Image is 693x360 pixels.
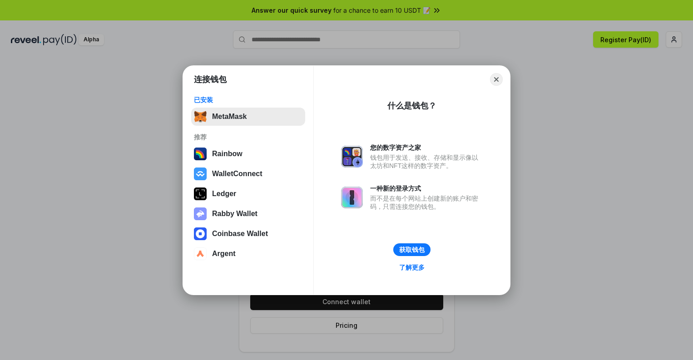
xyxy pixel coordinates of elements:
img: svg+xml,%3Csvg%20width%3D%2228%22%20height%3D%2228%22%20viewBox%3D%220%200%2028%2028%22%20fill%3D... [194,168,207,180]
button: Rainbow [191,145,305,163]
img: svg+xml,%3Csvg%20xmlns%3D%22http%3A%2F%2Fwww.w3.org%2F2000%2Fsvg%22%20width%3D%2228%22%20height%3... [194,187,207,200]
a: 了解更多 [394,261,430,273]
button: Close [490,73,503,86]
div: WalletConnect [212,170,262,178]
div: MetaMask [212,113,247,121]
div: 获取钱包 [399,246,425,254]
button: WalletConnect [191,165,305,183]
div: Ledger [212,190,236,198]
div: 您的数字资产之家 [370,143,483,152]
img: svg+xml,%3Csvg%20width%3D%22120%22%20height%3D%22120%22%20viewBox%3D%220%200%20120%20120%22%20fil... [194,148,207,160]
div: 已安装 [194,96,302,104]
div: 推荐 [194,133,302,141]
div: Rainbow [212,150,243,158]
div: Rabby Wallet [212,210,257,218]
button: Argent [191,245,305,263]
div: Coinbase Wallet [212,230,268,238]
img: svg+xml,%3Csvg%20fill%3D%22none%22%20height%3D%2233%22%20viewBox%3D%220%200%2035%2033%22%20width%... [194,110,207,123]
button: Rabby Wallet [191,205,305,223]
div: 而不是在每个网站上创建新的账户和密码，只需连接您的钱包。 [370,194,483,211]
div: 了解更多 [399,263,425,271]
button: Coinbase Wallet [191,225,305,243]
img: svg+xml,%3Csvg%20width%3D%2228%22%20height%3D%2228%22%20viewBox%3D%220%200%2028%2028%22%20fill%3D... [194,247,207,260]
img: svg+xml,%3Csvg%20width%3D%2228%22%20height%3D%2228%22%20viewBox%3D%220%200%2028%2028%22%20fill%3D... [194,227,207,240]
img: svg+xml,%3Csvg%20xmlns%3D%22http%3A%2F%2Fwww.w3.org%2F2000%2Fsvg%22%20fill%3D%22none%22%20viewBox... [194,207,207,220]
button: 获取钱包 [393,243,431,256]
img: svg+xml,%3Csvg%20xmlns%3D%22http%3A%2F%2Fwww.w3.org%2F2000%2Fsvg%22%20fill%3D%22none%22%20viewBox... [341,187,363,208]
div: 什么是钱包？ [387,100,436,111]
h1: 连接钱包 [194,74,227,85]
button: Ledger [191,185,305,203]
button: MetaMask [191,108,305,126]
div: 钱包用于发送、接收、存储和显示像以太坊和NFT这样的数字资产。 [370,153,483,170]
div: Argent [212,250,236,258]
img: svg+xml,%3Csvg%20xmlns%3D%22http%3A%2F%2Fwww.w3.org%2F2000%2Fsvg%22%20fill%3D%22none%22%20viewBox... [341,146,363,168]
div: 一种新的登录方式 [370,184,483,192]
